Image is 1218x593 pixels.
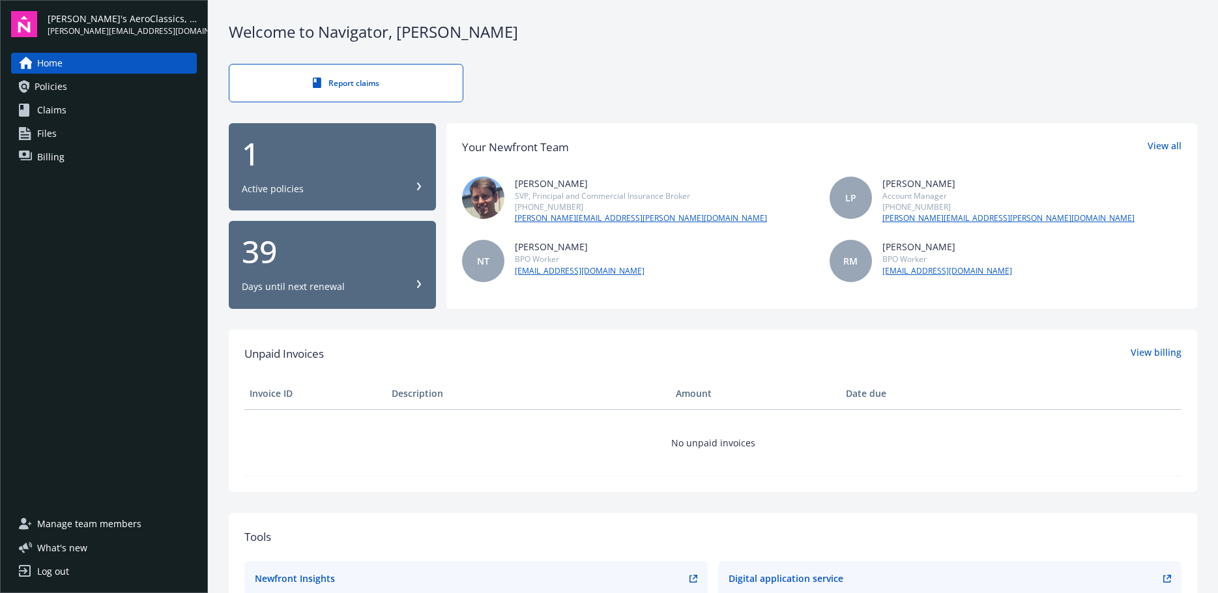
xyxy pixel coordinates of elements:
div: Days until next renewal [242,280,345,293]
th: Amount [671,378,841,409]
span: LP [845,191,856,205]
a: [PERSON_NAME][EMAIL_ADDRESS][PERSON_NAME][DOMAIN_NAME] [515,212,767,224]
button: 1Active policies [229,123,436,211]
img: photo [462,177,504,219]
span: Manage team members [37,513,141,534]
span: Files [37,123,57,144]
a: View billing [1131,345,1182,362]
a: Manage team members [11,513,197,534]
button: What's new [11,541,108,555]
a: Claims [11,100,197,121]
div: Report claims [255,78,437,89]
span: Claims [37,100,66,121]
a: [EMAIL_ADDRESS][DOMAIN_NAME] [515,265,645,277]
img: navigator-logo.svg [11,11,37,37]
div: [PERSON_NAME] [515,240,645,253]
div: Active policies [242,182,304,195]
span: Policies [35,76,67,97]
div: Account Manager [882,190,1135,201]
span: What ' s new [37,541,87,555]
span: Billing [37,147,65,167]
a: [EMAIL_ADDRESS][DOMAIN_NAME] [882,265,1012,277]
span: NT [477,254,489,268]
a: Billing [11,147,197,167]
div: Newfront Insights [255,571,335,585]
div: Your Newfront Team [462,139,569,156]
button: [PERSON_NAME]'s AeroClassics, Inc.[PERSON_NAME][EMAIL_ADDRESS][DOMAIN_NAME] [48,11,197,37]
div: Welcome to Navigator , [PERSON_NAME] [229,21,1197,43]
th: Invoice ID [244,378,386,409]
button: 39Days until next renewal [229,221,436,309]
div: Tools [244,528,1182,545]
th: Date due [841,378,983,409]
div: SVP, Principal and Commercial Insurance Broker [515,190,767,201]
div: Digital application service [729,571,843,585]
div: [PERSON_NAME] [882,177,1135,190]
span: RM [843,254,858,268]
div: Log out [37,561,69,582]
th: Description [386,378,671,409]
div: [PHONE_NUMBER] [882,201,1135,212]
span: Unpaid Invoices [244,345,324,362]
td: No unpaid invoices [244,409,1182,476]
a: [PERSON_NAME][EMAIL_ADDRESS][PERSON_NAME][DOMAIN_NAME] [882,212,1135,224]
a: Home [11,53,197,74]
div: BPO Worker [515,253,645,265]
div: 39 [242,236,423,267]
span: [PERSON_NAME][EMAIL_ADDRESS][DOMAIN_NAME] [48,25,197,37]
a: Files [11,123,197,144]
span: [PERSON_NAME]'s AeroClassics, Inc. [48,12,197,25]
a: Policies [11,76,197,97]
div: BPO Worker [882,253,1012,265]
div: 1 [242,138,423,169]
div: [PHONE_NUMBER] [515,201,767,212]
span: Home [37,53,63,74]
a: Report claims [229,64,463,102]
div: [PERSON_NAME] [515,177,767,190]
div: [PERSON_NAME] [882,240,1012,253]
a: View all [1148,139,1182,156]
